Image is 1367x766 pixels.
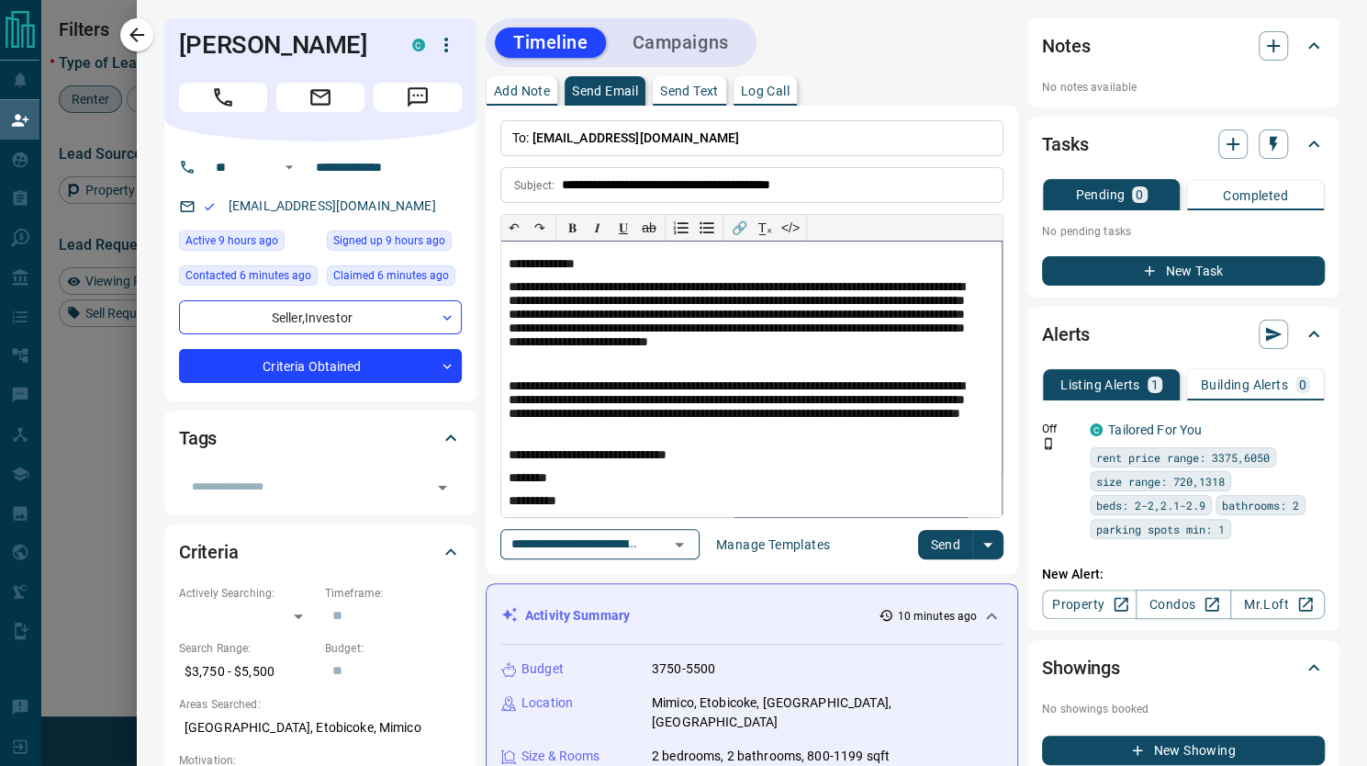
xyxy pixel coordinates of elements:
[179,657,316,687] p: $3,750 - $5,500
[559,215,585,241] button: 𝐁
[611,215,636,241] button: 𝐔
[1042,122,1325,166] div: Tasks
[203,200,216,213] svg: Email Valid
[1042,312,1325,356] div: Alerts
[1096,520,1225,538] span: parking spots min: 1
[179,530,462,574] div: Criteria
[1060,378,1140,391] p: Listing Alerts
[179,30,385,60] h1: [PERSON_NAME]
[500,120,1003,156] p: To:
[1042,31,1090,61] h2: Notes
[652,693,1003,732] p: Mimico, Etobicoke, [GEOGRAPHIC_DATA], [GEOGRAPHIC_DATA]
[185,231,278,250] span: Active 9 hours ago
[521,747,600,766] p: Size & Rooms
[1136,590,1230,619] a: Condos
[430,475,455,501] button: Open
[527,215,553,241] button: ↷
[327,231,462,256] div: Thu Aug 14 2025
[276,83,364,112] span: Email
[327,265,462,291] div: Thu Aug 14 2025
[778,215,803,241] button: </>
[179,416,462,460] div: Tags
[532,130,739,145] span: [EMAIL_ADDRESS][DOMAIN_NAME]
[514,177,555,194] p: Subject:
[179,713,462,743] p: [GEOGRAPHIC_DATA], Etobicoke, Mimico
[501,599,1003,633] div: Activity Summary10 minutes ago
[572,84,638,97] p: Send Email
[1042,256,1325,286] button: New Task
[705,530,841,559] button: Manage Templates
[1136,188,1143,201] p: 0
[1042,646,1325,690] div: Showings
[179,640,316,657] p: Search Range:
[412,39,425,51] div: condos.ca
[179,696,462,713] p: Areas Searched:
[1042,437,1055,450] svg: Push Notification Only
[525,606,630,625] p: Activity Summary
[897,608,977,625] p: 10 minutes ago
[1042,653,1120,682] h2: Showings
[1042,421,1079,437] p: Off
[1096,496,1205,514] span: beds: 2-2,2.1-2.9
[333,231,445,250] span: Signed up 9 hours ago
[1222,496,1299,514] span: bathrooms: 2
[613,28,746,58] button: Campaigns
[1096,448,1270,467] span: rent price range: 3375,6050
[642,220,656,235] s: ab
[652,659,715,679] p: 3750-5500
[333,266,449,285] span: Claimed 6 minutes ago
[185,266,311,285] span: Contacted 6 minutes ago
[1230,590,1325,619] a: Mr.Loft
[1042,565,1325,584] p: New Alert:
[918,530,972,559] button: Send
[667,532,692,558] button: Open
[325,640,462,657] p: Budget:
[652,747,890,766] p: 2 bedrooms, 2 bathrooms, 800-1199 sqft
[501,215,527,241] button: ↶
[325,585,462,602] p: Timeframe:
[1151,378,1159,391] p: 1
[179,300,462,334] div: Seller , Investor
[495,28,607,58] button: Timeline
[179,585,316,602] p: Actively Searching:
[521,693,573,713] p: Location
[1042,130,1088,159] h2: Tasks
[179,537,239,567] h2: Criteria
[494,84,550,97] p: Add Note
[668,215,694,241] button: Numbered list
[1299,378,1306,391] p: 0
[1042,590,1137,619] a: Property
[179,423,217,453] h2: Tags
[1108,422,1202,437] a: Tailored For You
[1223,189,1288,202] p: Completed
[585,215,611,241] button: 𝑰
[1042,79,1325,96] p: No notes available
[374,83,462,112] span: Message
[1042,24,1325,68] div: Notes
[1042,320,1090,349] h2: Alerts
[179,83,267,112] span: Call
[1201,378,1288,391] p: Building Alerts
[918,530,1003,559] div: split button
[179,231,318,256] div: Thu Aug 14 2025
[660,84,719,97] p: Send Text
[619,220,628,235] span: 𝐔
[1042,701,1325,717] p: No showings booked
[179,349,462,383] div: Criteria Obtained
[741,84,790,97] p: Log Call
[726,215,752,241] button: 🔗
[179,265,318,291] div: Thu Aug 14 2025
[1042,218,1325,245] p: No pending tasks
[1096,472,1225,490] span: size range: 720,1318
[636,215,662,241] button: ab
[229,198,436,213] a: [EMAIL_ADDRESS][DOMAIN_NAME]
[694,215,720,241] button: Bullet list
[1042,736,1325,765] button: New Showing
[278,156,300,178] button: Open
[1090,423,1103,436] div: condos.ca
[752,215,778,241] button: T̲ₓ
[1075,188,1125,201] p: Pending
[521,659,564,679] p: Budget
